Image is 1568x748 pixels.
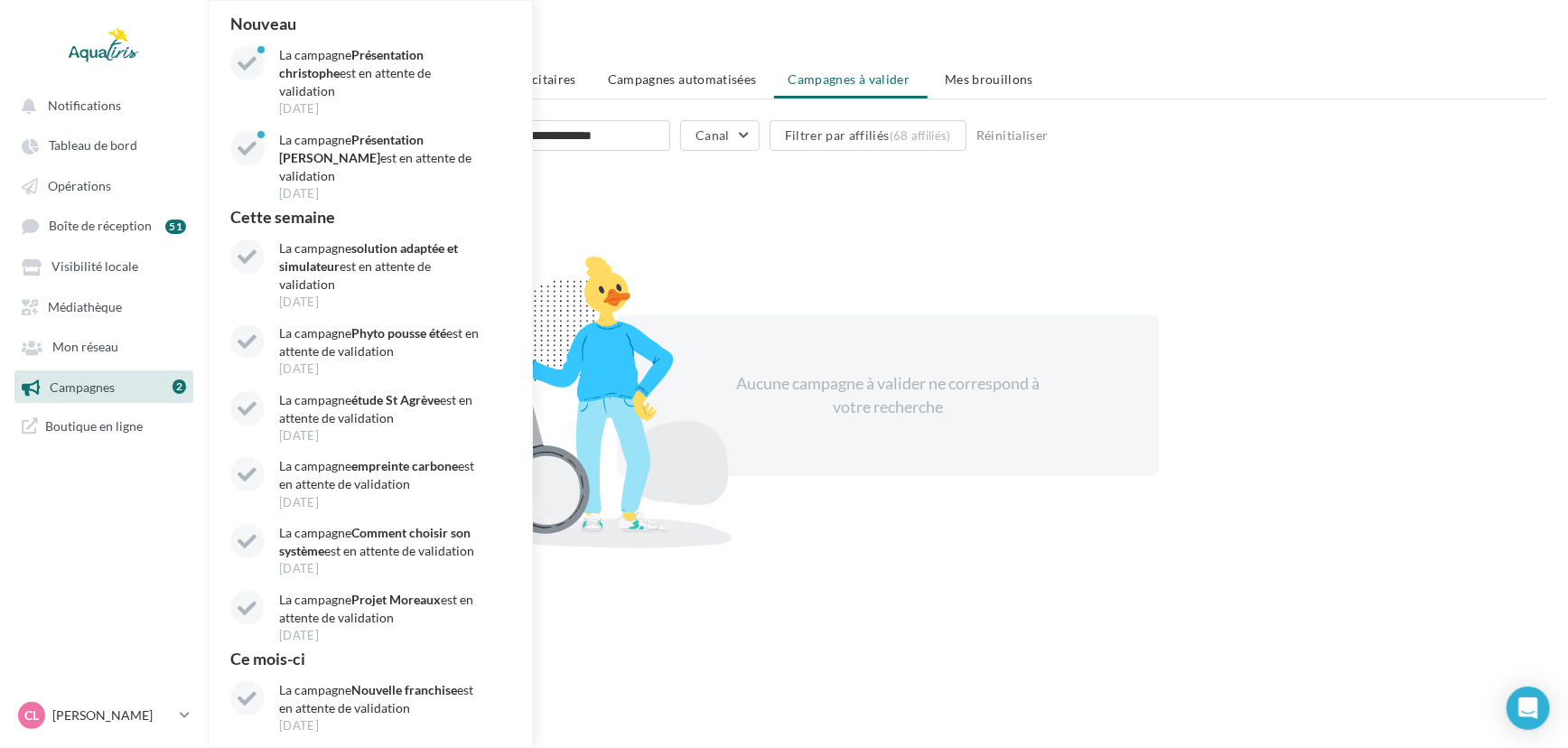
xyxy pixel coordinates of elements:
span: Opérations [48,178,111,193]
a: Mon réseau [11,330,197,362]
p: La campagne est en attente de validation [279,239,489,294]
span: Tableau de bord [49,138,137,154]
span: [DATE] [279,563,319,575]
div: 51 [165,220,186,234]
strong: Phyto pousse été [351,325,446,341]
p: La campagne est en attente de validation [279,131,489,185]
a: Campagnes 2 [11,370,197,403]
div: Ce mois-ci [223,650,519,667]
span: [DATE] [279,630,319,641]
a: Opérations [11,169,197,201]
strong: Présentation [PERSON_NAME] [279,132,424,165]
span: [DATE] [279,430,319,442]
span: CL [24,706,39,725]
strong: Comment choisir son système [279,525,471,558]
div: Nouveau [223,15,519,32]
span: Mon réseau [52,340,118,355]
p: La campagne est en attente de validation [279,324,489,360]
p: La campagne est en attente de validation [279,591,489,627]
a: Boîte de réception 51 [11,209,197,242]
div: Cette semaine [223,209,519,225]
p: La campagne est en attente de validation [279,391,489,427]
span: Campagnes automatisées [608,71,757,87]
p: La campagne est en attente de validation [279,524,489,560]
span: [DATE] [279,720,319,732]
div: 2 [173,379,186,394]
span: [DATE] [279,103,319,115]
a: Tableau de bord [11,128,197,161]
a: Visibilité locale [11,249,197,282]
span: Mes brouillons [945,71,1033,87]
div: Open Intercom Messenger [1507,687,1550,730]
strong: Présentation christophe [279,47,424,80]
strong: étude St Agrève [351,392,440,407]
p: La campagne est en attente de validation [279,46,489,100]
a: Médiathèque [11,290,197,323]
span: [DATE] [279,497,319,509]
p: La campagne est en attente de validation [279,457,489,493]
h1: Campagnes [229,29,1546,56]
div: Aucune campagne à valider ne correspond à votre recherche [733,372,1043,418]
button: Réinitialiser [969,125,1056,146]
span: Boîte de réception [49,219,152,234]
span: Notifications [48,98,121,113]
span: Boutique en ligne [45,417,143,435]
span: [DATE] [279,363,319,375]
a: CL [PERSON_NAME] [14,698,193,733]
span: Médiathèque [48,299,122,314]
strong: solution adaptée et simulateur [279,240,458,274]
span: [DATE] [279,296,319,308]
span: Campagnes [50,379,115,395]
strong: Nouvelle franchise [351,682,457,697]
button: Canal [680,120,760,151]
div: (68 affiliés) [890,128,951,143]
p: [PERSON_NAME] [52,706,173,725]
a: Boutique en ligne [11,410,197,442]
p: La campagne est en attente de validation [279,681,489,717]
strong: Projet Moreaux [351,592,441,607]
strong: empreinte carbone [351,458,458,473]
span: [DATE] [279,188,319,200]
button: Notifications Nouveau La campagnePrésentation christopheest en attente de validation [DATE] La ca... [11,89,190,121]
a: 2 [173,377,186,397]
span: Visibilité locale [51,259,138,275]
button: Filtrer par affiliés(68 affiliés) [770,120,966,151]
